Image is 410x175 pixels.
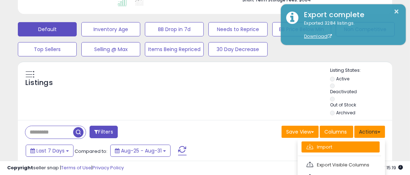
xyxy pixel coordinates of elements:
a: Import [302,141,380,152]
a: Download [304,33,332,39]
button: Needs to Reprice [208,22,267,36]
button: Aug-25 - Aug-31 [110,145,171,157]
label: Deactivated [330,89,357,95]
button: Items Being Repriced [145,42,204,56]
button: Save View [282,126,319,138]
label: Active [336,76,349,82]
button: Selling @ Max [81,42,140,56]
button: × [394,7,400,16]
div: seller snap | | [7,165,124,171]
div: Export complete [299,10,400,20]
a: Terms of Use [61,164,91,171]
span: Last 7 Days [36,147,65,154]
button: Actions [354,126,385,138]
button: Columns [320,126,353,138]
label: Archived [336,110,355,116]
a: Privacy Policy [92,164,124,171]
button: Last 7 Days [26,145,74,157]
div: Exported 3284 listings. [299,20,400,40]
a: Export Visible Columns [302,159,380,170]
h5: Listings [25,78,53,88]
button: 30 Day Decrease [208,42,267,56]
button: BB Drop in 7d [145,22,204,36]
button: Default [18,22,77,36]
button: Filters [90,126,117,138]
span: Columns [324,128,347,135]
button: BB Price Below Min [272,22,331,36]
span: Aug-25 - Aug-31 [121,147,162,154]
label: Out of Stock [330,102,356,108]
strong: Copyright [7,164,33,171]
button: Inventory Age [81,22,140,36]
span: 2025-09-8 15:19 GMT [375,164,403,171]
button: Top Sellers [18,42,77,56]
span: Compared to: [75,148,107,155]
p: Listing States: [330,67,392,74]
